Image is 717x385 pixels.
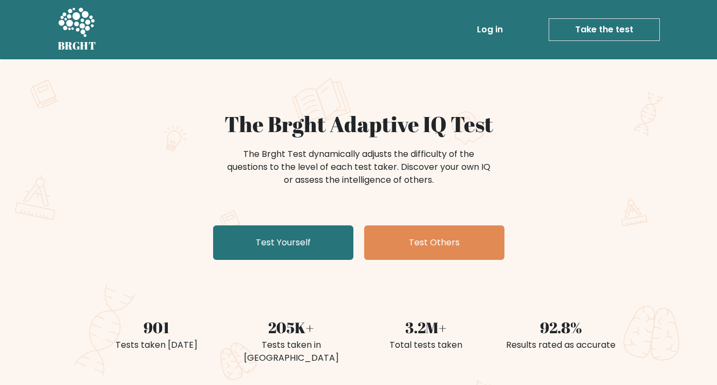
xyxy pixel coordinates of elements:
a: BRGHT [58,4,97,55]
div: 92.8% [500,316,622,339]
a: Take the test [549,18,660,41]
a: Test Others [364,225,504,260]
div: Results rated as accurate [500,339,622,352]
div: Tests taken [DATE] [95,339,217,352]
div: 205K+ [230,316,352,339]
h1: The Brght Adaptive IQ Test [95,111,622,137]
div: Total tests taken [365,339,487,352]
div: The Brght Test dynamically adjusts the difficulty of the questions to the level of each test take... [224,148,494,187]
a: Log in [473,19,507,40]
div: 901 [95,316,217,339]
div: Tests taken in [GEOGRAPHIC_DATA] [230,339,352,365]
a: Test Yourself [213,225,353,260]
div: 3.2M+ [365,316,487,339]
h5: BRGHT [58,39,97,52]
